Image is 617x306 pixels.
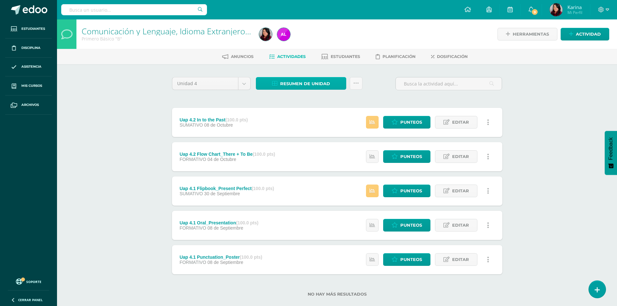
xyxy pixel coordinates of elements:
span: Unidad 4 [177,77,233,90]
a: Archivos [5,96,52,115]
div: Primero Básico 'B' [82,36,251,42]
span: Disciplina [21,45,40,51]
strong: (100.0 pts) [240,255,262,260]
span: Actividades [277,54,306,59]
span: SUMATIVO [179,191,203,196]
input: Busca la actividad aquí... [396,77,502,90]
span: 08 de Octubre [204,122,233,128]
span: Punteos [400,151,422,163]
span: Mis cursos [21,83,42,88]
h1: Comunicación y Lenguaje, Idioma Extranjero Inglés [82,27,251,36]
a: Comunicación y Lenguaje, Idioma Extranjero Inglés [82,26,269,37]
a: Unidad 4 [172,77,250,90]
a: Resumen de unidad [256,77,346,90]
a: Asistencia [5,58,52,77]
div: Uap 4.2 In to the Past [179,117,248,122]
span: Estudiantes [21,26,45,31]
span: Feedback [608,137,614,160]
span: Resumen de unidad [280,78,330,90]
span: Cerrar panel [18,298,43,302]
span: Karina [567,4,582,10]
a: Estudiantes [5,19,52,39]
a: Punteos [383,219,430,232]
a: Herramientas [497,28,557,40]
span: Herramientas [513,28,549,40]
a: Disciplina [5,39,52,58]
a: Dosificación [431,51,468,62]
span: Punteos [400,219,422,231]
span: 9 [531,8,538,16]
span: 30 de Septiembre [204,191,240,196]
span: Planificación [383,54,416,59]
div: Uap 4.2 Flow Chart_There + To Be [179,152,275,157]
a: Punteos [383,253,430,266]
div: Uap 4.1 Oral_Presentation [179,220,258,225]
span: FORMATIVO [179,225,206,231]
strong: (100.0 pts) [236,220,258,225]
span: Punteos [400,116,422,128]
label: No hay más resultados [172,292,502,297]
a: Planificación [376,51,416,62]
span: Estudiantes [331,54,360,59]
input: Busca un usuario... [61,4,207,15]
img: 2b2d077cd3225eb4770a88151ad57b39.png [259,28,272,41]
span: Editar [452,116,469,128]
span: Soporte [26,279,41,284]
a: Mis cursos [5,76,52,96]
span: Editar [452,151,469,163]
a: Punteos [383,116,430,129]
span: Dosificación [437,54,468,59]
span: Asistencia [21,64,41,69]
img: 911ff7f6a042b5aa398555e087fa27a6.png [277,28,290,41]
span: Editar [452,219,469,231]
span: Editar [452,185,469,197]
span: Anuncios [231,54,254,59]
span: Actividad [576,28,601,40]
span: 08 de Septiembre [207,260,243,265]
span: Archivos [21,102,39,108]
span: FORMATIVO [179,260,206,265]
a: Soporte [8,277,49,286]
span: 04 de Octubre [207,157,236,162]
strong: (100.0 pts) [252,186,274,191]
button: Feedback - Mostrar encuesta [605,131,617,175]
a: Punteos [383,185,430,197]
span: FORMATIVO [179,157,206,162]
strong: (100.0 pts) [225,117,248,122]
span: Punteos [400,185,422,197]
div: Uap 4.1 Flipbook_Present Perfect [179,186,274,191]
span: Mi Perfil [567,10,582,15]
a: Actividades [269,51,306,62]
strong: (100.0 pts) [253,152,275,157]
span: 08 de Septiembre [207,225,243,231]
img: 2b2d077cd3225eb4770a88151ad57b39.png [550,3,563,16]
span: Editar [452,254,469,266]
span: Punteos [400,254,422,266]
div: Uap 4.1 Punctuation_Poster [179,255,262,260]
a: Anuncios [222,51,254,62]
a: Estudiantes [321,51,360,62]
a: Punteos [383,150,430,163]
span: SUMATIVO [179,122,203,128]
a: Actividad [561,28,609,40]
